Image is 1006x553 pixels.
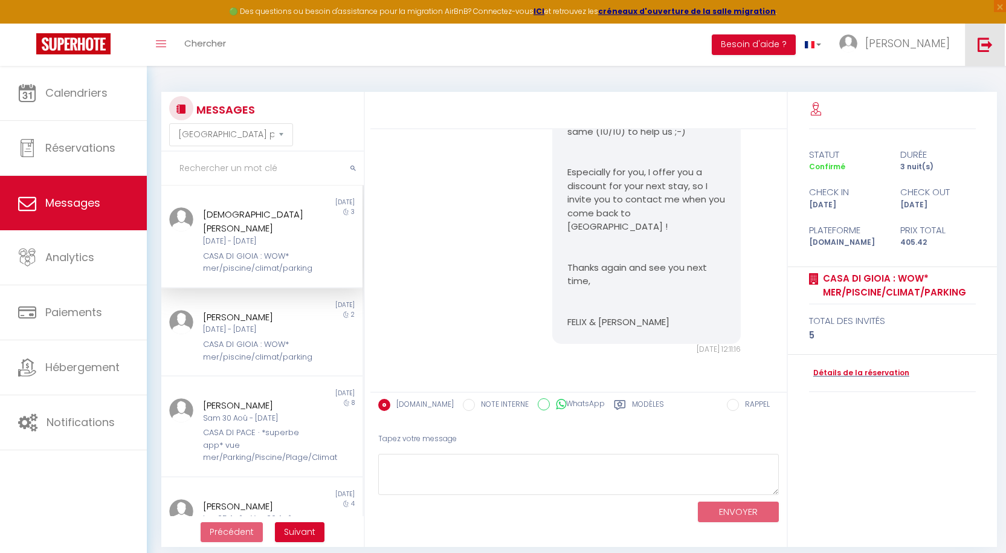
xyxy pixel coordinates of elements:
input: Rechercher un mot clé [161,152,364,186]
div: [PERSON_NAME] [203,499,305,514]
div: [PERSON_NAME] [203,310,305,325]
label: Modèles [632,399,664,414]
label: [DOMAIN_NAME] [390,399,454,412]
div: 405.42 [892,237,984,248]
img: Super Booking [36,33,111,54]
a: Chercher [175,24,235,66]
button: Next [275,522,324,543]
span: Paiements [45,305,102,320]
a: CASA DI GIOIA : WOW* mer/piscine/climat/parking [819,271,976,300]
div: [DOMAIN_NAME] [801,237,892,248]
span: 8 [352,398,355,407]
button: Besoin d'aide ? [712,34,796,55]
img: logout [978,37,993,52]
p: FELIX & [PERSON_NAME] [567,315,726,329]
div: CASA DI GIOIA : WOW* mer/piscine/climat/parking [203,338,305,363]
div: Tapez votre message [378,424,779,454]
a: créneaux d'ouverture de la salle migration [598,6,776,16]
div: [DATE] [262,389,362,398]
button: ENVOYER [698,502,779,523]
button: Ouvrir le widget de chat LiveChat [10,5,46,41]
div: check out [892,185,984,199]
div: CASA DI PACE · *superbe app* vue mer/Parking/Piscine/Plage/Climat [203,427,305,464]
span: Messages [45,195,100,210]
div: [DATE] [262,198,362,207]
img: ... [169,310,193,334]
div: Plateforme [801,223,892,238]
p: Especially for you, I offer you a discount for your next stay, so I invite you to contact me when... [567,166,726,234]
button: Previous [201,522,263,543]
span: Chercher [184,37,226,50]
div: [DATE] [262,300,362,310]
span: 4 [351,499,355,508]
img: ... [169,499,193,523]
div: check in [801,185,892,199]
div: [DATE] [262,490,362,499]
img: ... [169,207,193,231]
label: WhatsApp [550,398,605,412]
span: Hébergement [45,360,120,375]
span: Réservations [45,140,115,155]
div: Lun 25 Aoû - Ven 29 Aoû [203,513,305,525]
span: Notifications [47,415,115,430]
div: 5 [809,328,976,343]
div: [PERSON_NAME] [203,398,305,413]
img: ... [169,398,193,422]
span: Analytics [45,250,94,265]
div: Prix total [892,223,984,238]
a: Détails de la réservation [809,367,909,379]
div: [DATE] [892,199,984,211]
a: ... [PERSON_NAME] [830,24,965,66]
img: ... [839,34,857,53]
div: 3 nuit(s) [892,161,984,173]
span: Suivant [284,526,315,538]
div: [DATE] 12:11:16 [552,344,741,355]
span: [PERSON_NAME] [865,36,950,51]
label: RAPPEL [739,399,770,412]
div: [DATE] [801,199,892,211]
div: total des invités [809,314,976,328]
span: Confirmé [809,161,845,172]
div: [DATE] - [DATE] [203,236,305,247]
label: NOTE INTERNE [475,399,529,412]
div: [DEMOGRAPHIC_DATA][PERSON_NAME] [203,207,305,236]
span: Précédent [210,526,254,538]
span: Calendriers [45,85,108,100]
a: ICI [534,6,544,16]
h3: MESSAGES [193,96,255,123]
div: durée [892,147,984,162]
span: 2 [351,310,355,319]
div: CASA DI GIOIA : WOW* mer/piscine/climat/parking [203,250,305,275]
div: Sam 30 Aoû - [DATE] [203,413,305,424]
p: Thanks again and see you next time, [567,261,726,288]
div: statut [801,147,892,162]
span: 3 [351,207,355,216]
div: [DATE] - [DATE] [203,324,305,335]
